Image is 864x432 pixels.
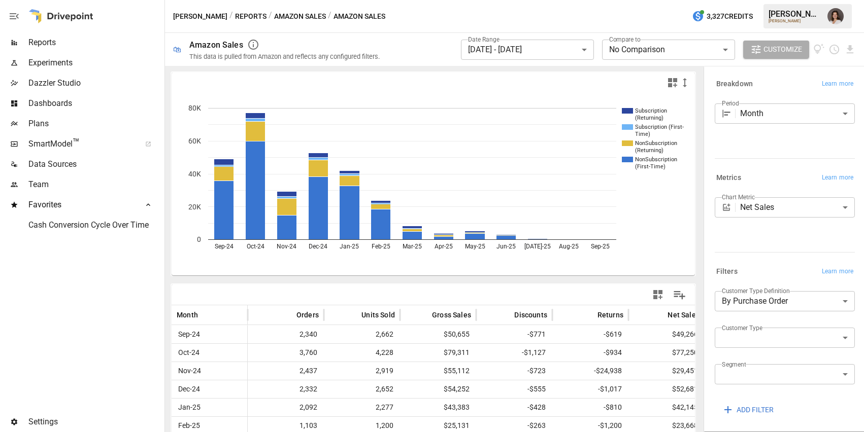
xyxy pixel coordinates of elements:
h6: Breakdown [716,79,753,90]
span: Team [28,178,162,191]
button: Sort [652,308,667,322]
text: May-25 [465,243,485,250]
text: 60K [188,137,201,145]
div: [PERSON_NAME] [769,19,821,23]
span: -$1,127 [481,344,547,362]
span: 4,228 [329,344,395,362]
text: 80K [188,104,201,112]
span: Oct-24 [177,344,201,362]
span: Units Sold [361,310,395,320]
text: 40K [188,170,201,178]
button: ADD FILTER [715,401,781,419]
svg: A chart. [172,93,695,275]
div: Month [740,103,855,124]
span: 2,332 [253,380,319,398]
button: Download report [844,44,856,55]
text: Jan-25 [340,243,359,250]
text: 0 [197,235,201,243]
span: Settings [28,416,162,428]
label: Period [722,99,739,107]
text: (First-Time) [635,163,666,170]
span: -$771 [481,326,547,343]
text: Dec-24 [309,243,327,250]
text: Jun-25 [496,243,516,250]
div: / [269,10,272,23]
span: -$1,017 [557,380,623,398]
span: Returns [597,310,623,320]
span: Learn more [822,173,853,183]
text: Sep-25 [591,243,610,250]
text: Time) [635,131,650,137]
span: $49,266 [634,326,700,343]
span: 2,919 [329,362,395,380]
button: Reports [235,10,267,23]
h6: Metrics [716,172,741,184]
span: Plans [28,118,162,130]
text: Subscription [635,107,667,114]
span: Month [177,310,198,320]
span: -$428 [481,399,547,416]
text: Feb-25 [372,243,390,250]
span: $77,250 [634,344,700,362]
span: SmartModel [28,138,134,150]
span: $52,681 [634,380,700,398]
span: 3,760 [253,344,319,362]
span: Experiments [28,57,162,69]
div: [PERSON_NAME] [769,9,821,19]
button: View documentation [813,41,825,59]
span: Nov-24 [177,362,203,380]
span: 2,340 [253,326,319,343]
div: This data is pulled from Amazon and reflects any configured filters. [189,53,380,60]
span: -$934 [557,344,623,362]
h6: Filters [716,266,738,277]
span: ™ [73,136,80,149]
span: Dec-24 [177,380,202,398]
button: Sort [582,308,596,322]
button: 3,327Credits [688,7,757,26]
label: Segment [722,360,746,369]
label: Customer Type [722,323,762,332]
span: Jan-25 [177,399,202,416]
span: $42,145 [634,399,700,416]
span: Discounts [514,310,547,320]
label: Date Range [468,35,500,44]
text: Subscription (First- [635,124,684,130]
span: ADD FILTER [737,404,774,416]
span: 2,652 [329,380,395,398]
text: (Returning) [635,147,663,154]
label: Compare to [609,35,641,44]
span: Net Sales [668,310,700,320]
span: Cash Conversion Cycle Over Time [28,219,162,231]
div: 🛍 [173,45,181,54]
text: Aug-25 [559,243,579,250]
text: 20K [188,203,201,211]
span: $79,311 [405,344,471,362]
span: $54,252 [405,380,471,398]
img: Franziska Ibscher [827,8,844,24]
div: / [229,10,233,23]
span: Orders [296,310,319,320]
span: 2,092 [253,399,319,416]
label: Customer Type Definition [722,286,790,295]
span: -$555 [481,380,547,398]
text: (Returning) [635,115,663,121]
span: -$723 [481,362,547,380]
button: Customize [743,41,809,59]
div: By Purchase Order [715,291,855,311]
span: Favorites [28,199,134,211]
span: 2,437 [253,362,319,380]
span: Gross Sales [432,310,471,320]
span: Learn more [822,79,853,89]
button: Sort [346,308,360,322]
button: Manage Columns [668,283,691,306]
span: Sep-24 [177,326,202,343]
text: Apr-25 [435,243,453,250]
button: [PERSON_NAME] [173,10,227,23]
text: NonSubscription [635,156,677,163]
text: Mar-25 [403,243,422,250]
span: $50,655 [405,326,471,343]
span: Dazzler Studio [28,77,162,89]
span: 2,662 [329,326,395,343]
div: [DATE] - [DATE] [461,40,594,60]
